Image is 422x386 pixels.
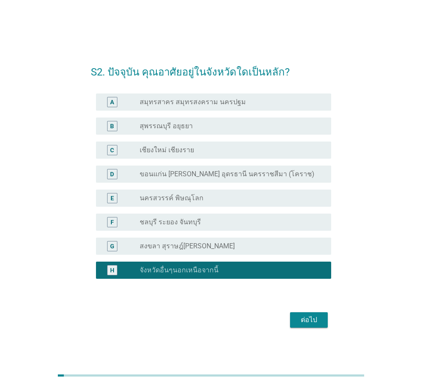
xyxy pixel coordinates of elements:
label: นครสวรรค์ พิษณุโลก [140,194,204,202]
div: ต่อไป [297,315,321,325]
div: H [110,266,114,275]
label: ชลบุรี ระยอง จันทบุรี [140,218,201,226]
label: เชียงใหม่ เชียงราย [140,146,194,154]
div: B [110,122,114,131]
h2: S2. ปัจจุบัน คุณอาศัยอยู่ในจังหวัดใดเป็นหลัก? [91,56,331,80]
button: ต่อไป [290,312,328,328]
div: A [110,98,114,107]
div: F [111,218,114,227]
div: D [110,170,114,179]
label: จังหวัดอื่นๆนอกเหนือจากนี้ [140,266,218,274]
div: G [110,242,114,251]
label: สมุทรสาคร สมุทรสงคราม นครปฐม [140,98,246,106]
label: สงขลา สุราษฎ์[PERSON_NAME] [140,242,235,250]
label: ขอนแก่น [PERSON_NAME] อุดรธานี นครราชสีมา (โคราช) [140,170,314,178]
label: สุพรรณบุรี อยุธยา [140,122,193,130]
div: E [111,194,114,203]
div: C [110,146,114,155]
